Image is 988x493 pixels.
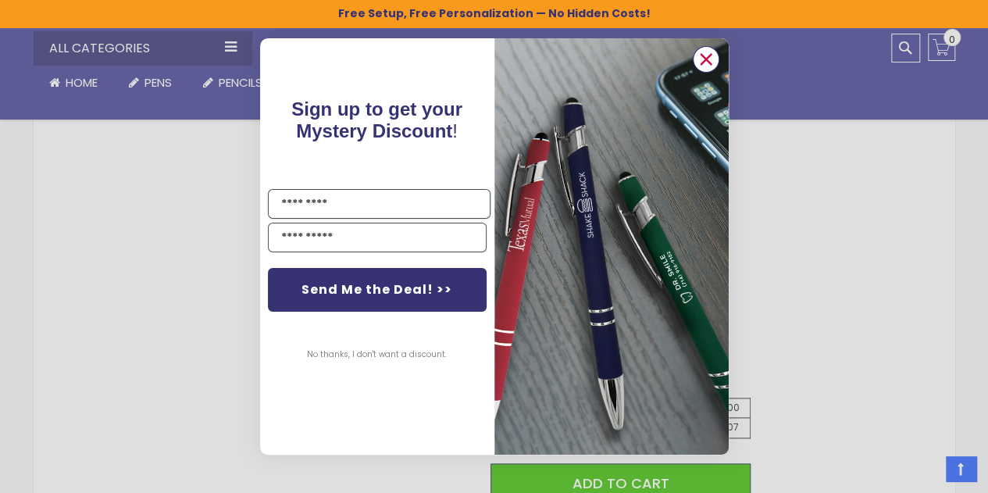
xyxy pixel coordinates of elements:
input: YOUR EMAIL [268,223,487,252]
button: Close dialog [693,46,719,73]
span: ! [291,98,462,141]
button: No thanks, I don't want a discount. [299,335,455,374]
img: 081b18bf-2f98-4675-a917-09431eb06994.jpeg [494,38,729,455]
button: Send Me the Deal! >> [268,268,487,312]
iframe: Google Customer Reviews [859,451,988,493]
span: Sign up to get your Mystery Discount [291,98,462,141]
